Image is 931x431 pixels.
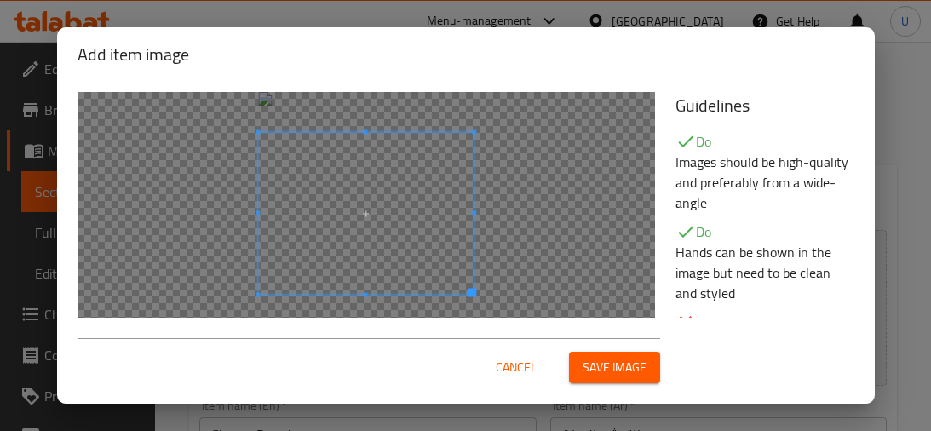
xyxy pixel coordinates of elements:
span: Cancel [496,357,537,378]
p: Do [675,131,854,152]
button: Save image [569,352,660,383]
p: Don't [675,312,854,332]
p: Images should be high-quality and preferably from a wide-angle [675,152,854,213]
p: Do [675,221,854,242]
h2: Add item image [78,41,854,68]
button: Cancel [489,352,543,383]
h5: Guidelines [675,92,854,119]
p: Hands can be shown in the image but need to be clean and styled [675,242,854,303]
span: Save image [583,357,647,378]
